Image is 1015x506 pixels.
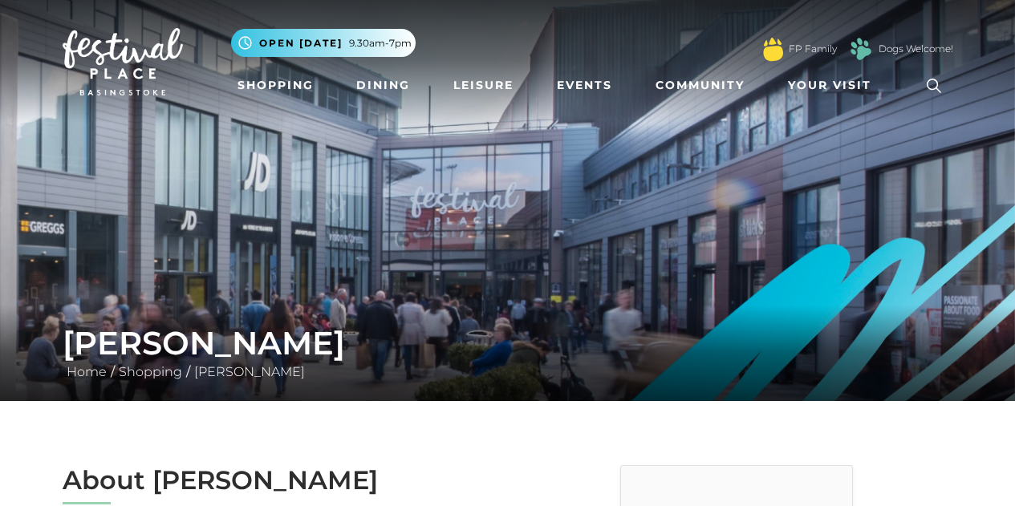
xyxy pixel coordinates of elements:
button: Open [DATE] 9.30am-7pm [231,29,416,57]
a: Community [649,71,751,100]
h1: [PERSON_NAME] [63,324,953,362]
a: FP Family [789,42,837,56]
a: Dogs Welcome! [879,42,953,56]
span: Your Visit [788,77,871,94]
a: Your Visit [782,71,886,100]
img: Festival Place Logo [63,28,183,95]
a: [PERSON_NAME] [190,364,309,379]
a: Events [550,71,619,100]
a: Shopping [231,71,320,100]
span: 9.30am-7pm [349,36,412,51]
a: Shopping [115,364,186,379]
a: Leisure [447,71,520,100]
span: Open [DATE] [259,36,343,51]
div: / / [51,324,965,382]
h2: About [PERSON_NAME] [63,465,496,496]
a: Dining [350,71,416,100]
a: Home [63,364,111,379]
